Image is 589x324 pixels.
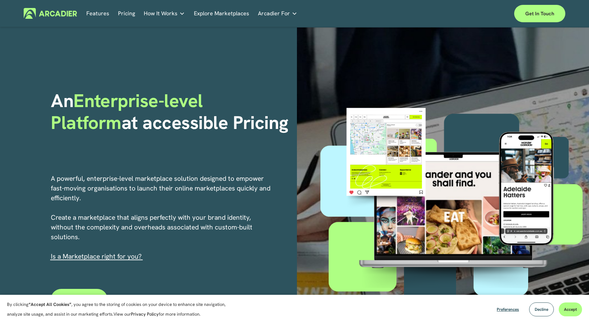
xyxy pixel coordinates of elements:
span: Preferences [497,307,519,312]
span: Enterprise-level Platform [51,89,207,134]
a: Privacy Policy [131,311,159,317]
span: Arcadier For [258,9,290,18]
a: s a Marketplace right for you? [53,252,142,261]
p: By clicking , you agree to the storing of cookies on your device to enhance site navigation, anal... [7,300,233,319]
img: Arcadier [24,8,77,19]
h1: An at accessible Pricing [51,90,292,133]
a: Explore Marketplaces [194,8,249,19]
a: Pricing [118,8,135,19]
button: Decline [529,302,554,316]
button: Preferences [492,302,524,316]
span: How It Works [144,9,178,18]
p: A powerful, enterprise-level marketplace solution designed to empower fast-moving organisations t... [51,174,272,261]
span: Decline [535,307,548,312]
a: folder dropdown [258,8,297,19]
span: I [51,252,142,261]
a: Contact Us [51,289,108,310]
a: Get in touch [514,5,565,22]
a: folder dropdown [144,8,185,19]
strong: “Accept All Cookies” [29,301,71,307]
iframe: Chat Widget [554,291,589,324]
a: Features [86,8,109,19]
